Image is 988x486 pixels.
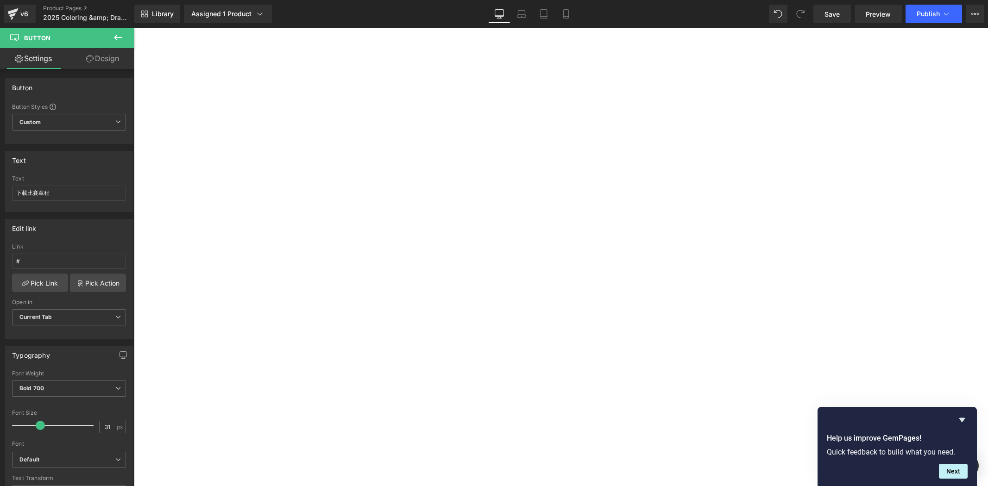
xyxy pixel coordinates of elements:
p: Quick feedback to build what you need. [827,448,968,456]
button: Publish [906,5,962,23]
div: Edit link [12,219,37,232]
div: Font Size [12,410,126,416]
b: Current Tab [19,313,52,320]
span: px [117,424,125,430]
a: Tablet [533,5,555,23]
a: Product Pages [43,5,150,12]
a: Desktop [488,5,510,23]
a: New Library [134,5,180,23]
div: Text [12,151,26,164]
a: v6 [4,5,36,23]
span: 2025 Coloring &amp; Drawing Contest [43,14,132,21]
button: Undo [769,5,787,23]
div: Link [12,243,126,250]
a: Mobile [555,5,577,23]
button: Next question [939,464,968,479]
div: Open in [12,299,126,305]
div: Text Transform [12,475,126,481]
div: Text [12,175,126,182]
span: Publish [917,10,940,18]
div: Assigned 1 Product [191,9,264,19]
span: Button [24,34,50,42]
input: https://your-shop.myshopify.com [12,254,126,269]
div: Typography [12,346,50,359]
button: More [966,5,984,23]
div: Font Weight [12,370,126,377]
i: Default [19,456,39,464]
b: Custom [19,118,41,126]
div: Font [12,441,126,447]
b: Bold 700 [19,385,44,392]
h2: Help us improve GemPages! [827,433,968,444]
a: Preview [855,5,902,23]
button: Redo [791,5,810,23]
a: Laptop [510,5,533,23]
div: v6 [19,8,30,20]
button: Hide survey [957,414,968,425]
div: Button Styles [12,103,126,110]
span: Save [824,9,840,19]
div: Help us improve GemPages! [827,414,968,479]
a: Pick Link [12,274,68,292]
div: Button [12,79,32,92]
a: Design [69,48,136,69]
a: Pick Action [70,274,126,292]
span: Preview [866,9,891,19]
span: Library [152,10,174,18]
